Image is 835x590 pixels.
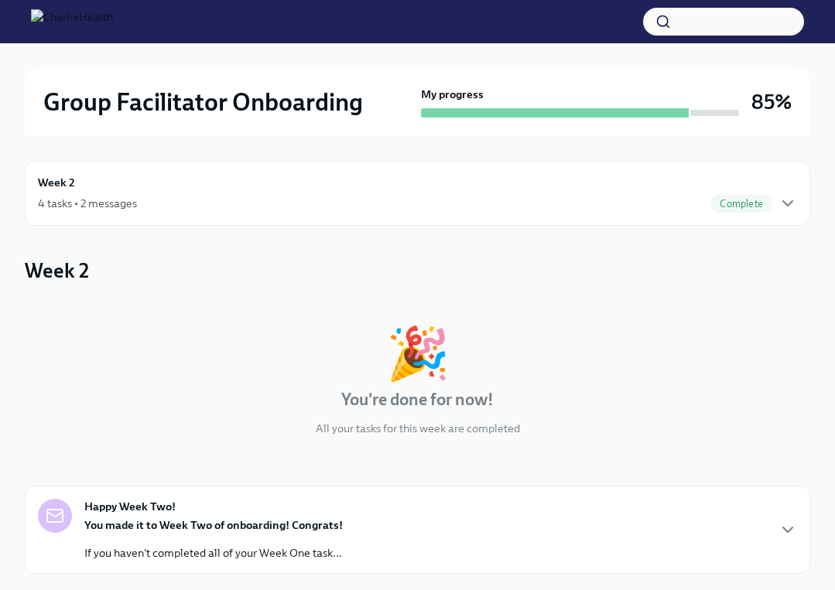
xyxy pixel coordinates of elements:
[751,88,792,116] h3: 85%
[25,257,89,285] h3: Week 2
[421,87,484,102] strong: My progress
[31,9,113,34] img: CharlieHealth
[38,196,137,211] div: 4 tasks • 2 messages
[38,174,75,191] h6: Week 2
[84,545,343,561] p: If you haven't completed all of your Week One task...
[84,499,176,514] strong: Happy Week Two!
[43,87,363,118] h2: Group Facilitator Onboarding
[84,518,343,532] strong: You made it to Week Two of onboarding! Congrats!
[386,328,450,379] div: 🎉
[341,388,494,411] h4: You're done for now!
[710,198,772,210] span: Complete
[316,421,520,436] p: All your tasks for this week are completed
